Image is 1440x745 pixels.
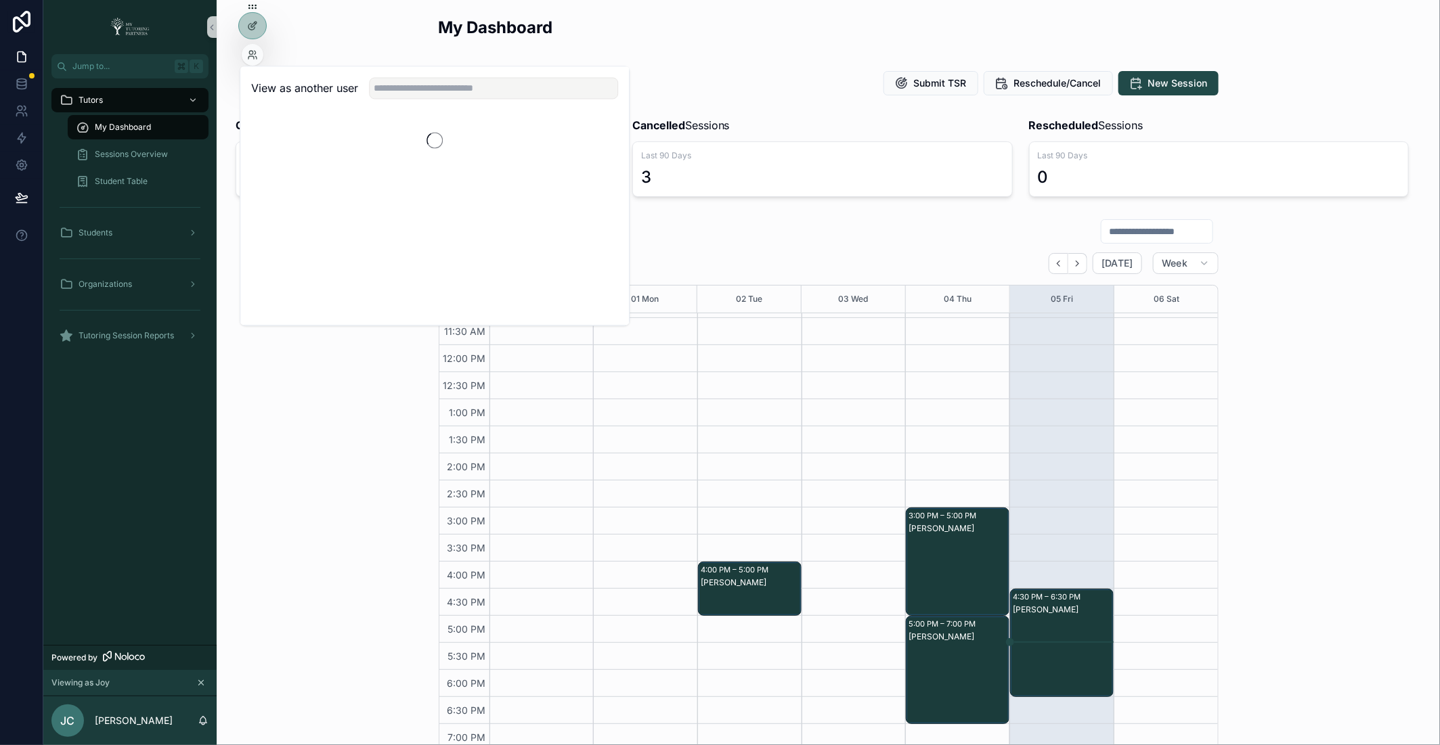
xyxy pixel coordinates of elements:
[1093,252,1142,274] button: [DATE]
[701,577,800,588] div: [PERSON_NAME]
[79,227,112,238] span: Students
[440,353,489,364] span: 12:00 PM
[984,71,1113,95] button: Reschedule/Cancel
[441,325,489,337] span: 11:30 AM
[736,286,762,313] button: 02 Tue
[883,71,978,95] button: Submit TSR
[1068,253,1087,274] button: Next
[914,76,967,90] span: Submit TSR
[79,279,132,290] span: Organizations
[51,54,209,78] button: Jump to...K
[445,623,489,635] span: 5:00 PM
[839,286,869,313] button: 03 Wed
[1118,71,1219,95] button: New Session
[95,122,151,133] span: My Dashboard
[632,118,685,132] strong: Cancelled
[1013,590,1084,604] div: 4:30 PM – 6:30 PM
[444,704,489,716] span: 6:30 PM
[95,149,168,160] span: Sessions Overview
[1013,604,1112,615] div: [PERSON_NAME]
[51,677,110,688] span: Viewing as Joy
[236,118,294,132] strong: Completed
[1101,257,1133,269] span: [DATE]
[631,286,659,313] button: 01 Mon
[51,88,209,112] a: Tutors
[445,731,489,743] span: 7:00 PM
[95,176,148,187] span: Student Table
[446,434,489,445] span: 1:30 PM
[43,645,217,670] a: Powered by
[444,515,489,526] span: 3:00 PM
[445,650,489,662] span: 5:30 PM
[446,407,489,418] span: 1:00 PM
[444,596,489,608] span: 4:30 PM
[1162,257,1187,269] span: Week
[61,713,75,729] span: JC
[641,166,651,188] div: 3
[1153,252,1218,274] button: Week
[444,569,489,581] span: 4:00 PM
[907,508,1009,615] div: 3:00 PM – 5:00 PM[PERSON_NAME]
[641,150,1004,161] span: Last 90 Days
[1154,286,1179,313] button: 06 Sat
[444,488,489,499] span: 2:30 PM
[51,652,97,663] span: Powered by
[1049,253,1068,274] button: Back
[51,272,209,296] a: Organizations
[68,169,209,194] a: Student Table
[1029,118,1099,132] strong: Rescheduled
[106,16,154,38] img: App logo
[444,542,489,554] span: 3:30 PM
[236,117,339,133] span: Sessions
[632,117,730,133] span: Sessions
[444,677,489,689] span: 6:00 PM
[191,61,202,72] span: K
[72,61,169,72] span: Jump to...
[43,78,217,365] div: scrollable content
[1011,589,1113,696] div: 4:30 PM – 6:30 PM[PERSON_NAME]
[251,81,358,97] h2: View as another user
[51,221,209,245] a: Students
[1014,76,1101,90] span: Reschedule/Cancel
[909,523,1008,534] div: [PERSON_NAME]
[1051,286,1073,313] button: 05 Fri
[439,16,553,39] h2: My Dashboard
[444,461,489,472] span: 2:00 PM
[909,509,980,522] div: 3:00 PM – 5:00 PM
[68,142,209,166] a: Sessions Overview
[440,380,489,391] span: 12:30 PM
[79,330,174,341] span: Tutoring Session Reports
[944,286,972,313] button: 04 Thu
[51,323,209,348] a: Tutoring Session Reports
[701,563,772,577] div: 4:00 PM – 5:00 PM
[909,631,1008,642] div: [PERSON_NAME]
[1038,150,1401,161] span: Last 90 Days
[909,617,979,631] div: 5:00 PM – 7:00 PM
[907,616,1009,723] div: 5:00 PM – 7:00 PM[PERSON_NAME]
[1038,166,1049,188] div: 0
[1029,117,1143,133] span: Sessions
[1148,76,1208,90] span: New Session
[699,562,801,615] div: 4:00 PM – 5:00 PM[PERSON_NAME]
[68,115,209,139] a: My Dashboard
[95,714,173,727] p: [PERSON_NAME]
[79,95,103,106] span: Tutors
